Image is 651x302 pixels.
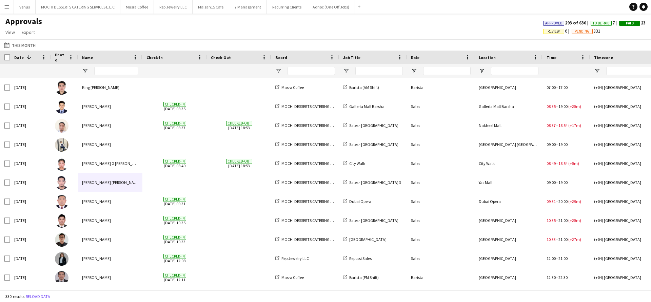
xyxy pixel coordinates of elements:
span: Masra Coffee [281,85,304,90]
span: - [556,180,558,185]
span: [DATE] 08:35 [146,97,203,116]
a: View [3,28,18,37]
div: [GEOGRAPHIC_DATA] [475,78,542,97]
span: [DATE] 09:31 [146,192,203,211]
div: [PERSON_NAME] [78,249,142,268]
div: [DATE] [10,135,51,154]
a: Sales - [GEOGRAPHIC_DATA] [343,123,398,128]
img: Asraf Alamada [55,233,68,247]
span: Checked-in [163,235,186,240]
span: Board [275,55,287,60]
span: - [556,104,558,109]
div: [DATE] [10,116,51,135]
span: 17:00 [558,85,568,90]
div: [PERSON_NAME] [78,230,142,249]
span: Sales - [GEOGRAPHIC_DATA] [349,123,398,128]
span: (+27m) [568,237,581,242]
a: Barista (PM Shift) [343,275,379,280]
div: [DATE] [10,249,51,268]
span: Time [547,55,556,60]
img: Sawsan Farkouh [55,252,68,266]
button: Open Filter Menu [275,68,281,74]
div: [GEOGRAPHIC_DATA] [475,211,542,230]
a: Masra Coffee [275,275,304,280]
span: Sales - [GEOGRAPHIC_DATA] [349,142,398,147]
img: Nelson Kalinga [55,271,68,285]
span: Repossi Sales [349,256,372,261]
span: MOCHI DESSERTS CATERING SERVICES L.L.C [281,142,355,147]
button: Venus [14,0,36,14]
span: [DATE] 08:37 [146,116,203,135]
span: MOCHI DESSERTS CATERING SERVICES L.L.C [281,123,355,128]
div: Sales [407,97,475,116]
div: [PERSON_NAME] [78,135,142,154]
button: MOCHI DESSERTS CATERING SERVICES L.L.C [36,0,120,14]
button: Reload data [24,293,52,300]
span: [DATE] 18:53 [211,154,267,173]
span: - [556,275,558,280]
a: MOCHI DESSERTS CATERING SERVICES L.L.C [275,199,355,204]
img: John elmar Reyes [55,176,68,190]
div: Sales [407,211,475,230]
span: 19:00 [558,142,568,147]
span: City Walk [349,161,365,166]
span: MOCHI DESSERTS CATERING SERVICES L.L.C [281,104,355,109]
div: [PERSON_NAME] [78,192,142,211]
span: Name [82,55,93,60]
span: [DATE] 10:33 [146,230,203,249]
a: Repossi Sales [343,256,372,261]
div: [DATE] [10,173,51,192]
a: Rep Jewelry LLC [275,256,309,261]
span: Rep Jewelry LLC [281,256,309,261]
span: MOCHI DESSERTS CATERING SERVICES L.L.C [281,218,355,223]
div: [PERSON_NAME] [78,97,142,116]
span: Checked-in [163,102,186,107]
button: Masra Coffee [120,0,154,14]
input: Board Filter Input [288,67,335,75]
input: Location Filter Input [491,67,538,75]
a: Dubai Opera [343,199,371,204]
img: jomel subido [55,138,68,152]
div: Sales [407,135,475,154]
span: Export [22,29,35,35]
div: [DATE] [10,78,51,97]
div: Sales [407,173,475,192]
span: [DATE] 10:35 [146,211,203,230]
a: MOCHI DESSERTS CATERING SERVICES L.L.C [275,123,355,128]
span: Check-In [146,55,163,60]
span: 7 [591,20,619,26]
div: Nakheel Mall [475,116,542,135]
span: Checked-in [163,254,186,259]
a: Export [19,28,38,37]
span: Pending [575,29,590,34]
img: Redentor Canlas [55,214,68,228]
span: MOCHI DESSERTS CATERING SERVICES L.L.C [281,199,355,204]
img: louie padayao [55,119,68,133]
span: (+17m) [568,123,581,128]
span: Barista (AM Shift) [349,85,379,90]
span: 21:00 [558,218,568,223]
a: MOCHI DESSERTS CATERING SERVICES L.L.C [275,218,355,223]
span: Role [411,55,419,60]
span: Approved [545,21,563,25]
button: Open Filter Menu [411,68,417,74]
span: Sales - [GEOGRAPHIC_DATA] 3 [349,180,401,185]
span: 331 [572,28,600,34]
span: Paid [626,21,634,25]
a: City Walk [343,161,365,166]
span: Photo [55,52,66,62]
span: Location [479,55,496,60]
button: Open Filter Menu [82,68,88,74]
span: 12:30 [547,275,556,280]
span: - [556,218,558,223]
div: [PERSON_NAME] [78,211,142,230]
span: Checked-in [163,197,186,202]
div: [GEOGRAPHIC_DATA] [GEOGRAPHIC_DATA] [475,135,542,154]
div: Sales [407,230,475,249]
span: To Be Paid [593,21,610,25]
input: Name Filter Input [94,67,138,75]
span: - [556,199,558,204]
img: Aldrin Cawas [55,195,68,209]
span: [DATE] 08:49 [146,154,203,173]
div: [GEOGRAPHIC_DATA] [475,230,542,249]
